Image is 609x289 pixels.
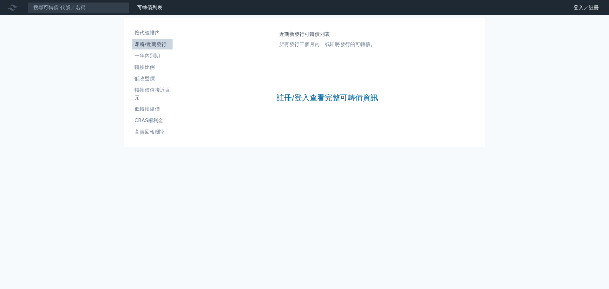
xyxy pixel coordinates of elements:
[132,51,173,61] a: 一年內到期
[132,75,173,82] li: 低收盤價
[137,4,162,10] a: 可轉債列表
[132,39,173,49] a: 即將/近期發行
[132,74,173,84] a: 低收盤價
[132,52,173,60] li: 一年內到期
[279,41,376,48] p: 所有發行三個月內、或即將發行的可轉債。
[132,127,173,137] a: 高賣回報酬率
[132,28,173,38] a: 按代號排序
[132,115,173,126] a: CBAS權利金
[132,86,173,102] li: 轉換價值接近百元
[132,105,173,113] li: 低轉換溢價
[132,41,173,48] li: 即將/近期發行
[132,63,173,71] li: 轉換比例
[277,93,378,103] a: 註冊/登入查看完整可轉債資訊
[132,117,173,124] li: CBAS權利金
[132,128,173,136] li: 高賣回報酬率
[279,30,376,38] h1: 近期新發行可轉債列表
[132,29,173,37] li: 按代號排序
[132,62,173,72] a: 轉換比例
[28,2,129,13] input: 搜尋可轉債 代號／名稱
[132,104,173,114] a: 低轉換溢價
[568,3,604,13] a: 登入／註冊
[132,85,173,103] a: 轉換價值接近百元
